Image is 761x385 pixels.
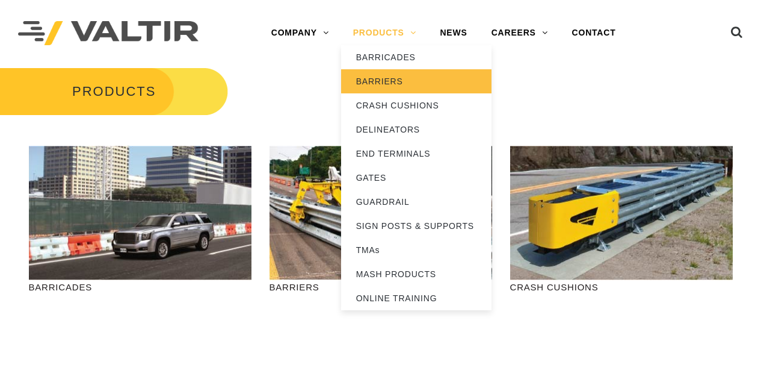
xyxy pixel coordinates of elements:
p: BARRICADES [29,280,251,294]
p: BARRIERS [270,280,492,294]
a: CAREERS [479,21,560,45]
a: CRASH CUSHIONS [341,93,491,117]
a: ONLINE TRAINING [341,286,491,310]
a: MASH PRODUCTS [341,262,491,286]
a: BARRICADES [341,45,491,69]
p: CRASH CUSHIONS [510,280,733,294]
a: GATES [341,166,491,190]
a: CONTACT [560,21,628,45]
a: COMPANY [259,21,341,45]
a: GUARDRAIL [341,190,491,214]
a: NEWS [428,21,479,45]
a: END TERMINALS [341,142,491,166]
a: BARRIERS [341,69,491,93]
a: SIGN POSTS & SUPPORTS [341,214,491,238]
img: Valtir [18,21,199,46]
a: DELINEATORS [341,117,491,142]
a: TMAs [341,238,491,262]
a: PRODUCTS [341,21,428,45]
